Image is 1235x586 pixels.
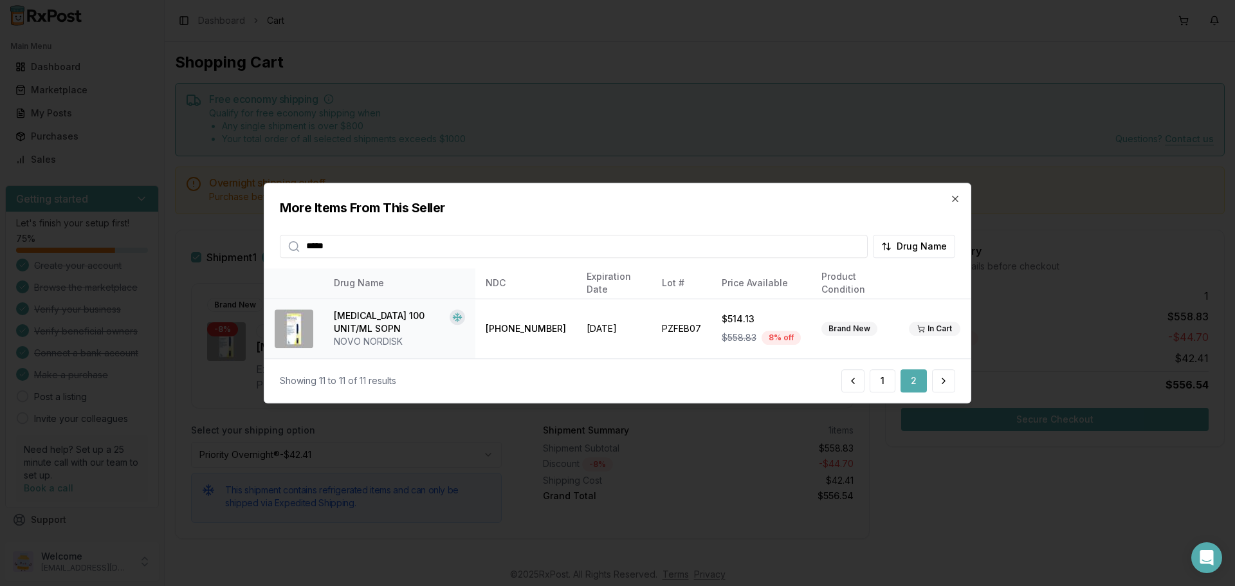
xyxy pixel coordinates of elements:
[576,299,652,359] td: [DATE]
[901,369,927,392] button: 2
[870,369,895,392] button: 1
[275,309,313,348] img: Fiasp FlexTouch 100 UNIT/ML SOPN
[722,331,756,344] span: $558.83
[909,322,960,336] div: In Cart
[324,268,475,299] th: Drug Name
[652,268,711,299] th: Lot #
[873,235,955,258] button: Drug Name
[280,374,396,387] div: Showing 11 to 11 of 11 results
[711,268,811,299] th: Price Available
[821,322,877,336] div: Brand New
[576,268,652,299] th: Expiration Date
[475,268,576,299] th: NDC
[334,335,465,348] div: NOVO NORDISK
[762,331,801,345] div: 8 % off
[280,199,955,217] h2: More Items From This Seller
[897,240,947,253] span: Drug Name
[811,268,899,299] th: Product Condition
[475,299,576,359] td: [PHONE_NUMBER]
[722,313,801,325] div: $514.13
[334,309,444,335] div: [MEDICAL_DATA] 100 UNIT/ML SOPN
[652,299,711,359] td: PZFEB07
